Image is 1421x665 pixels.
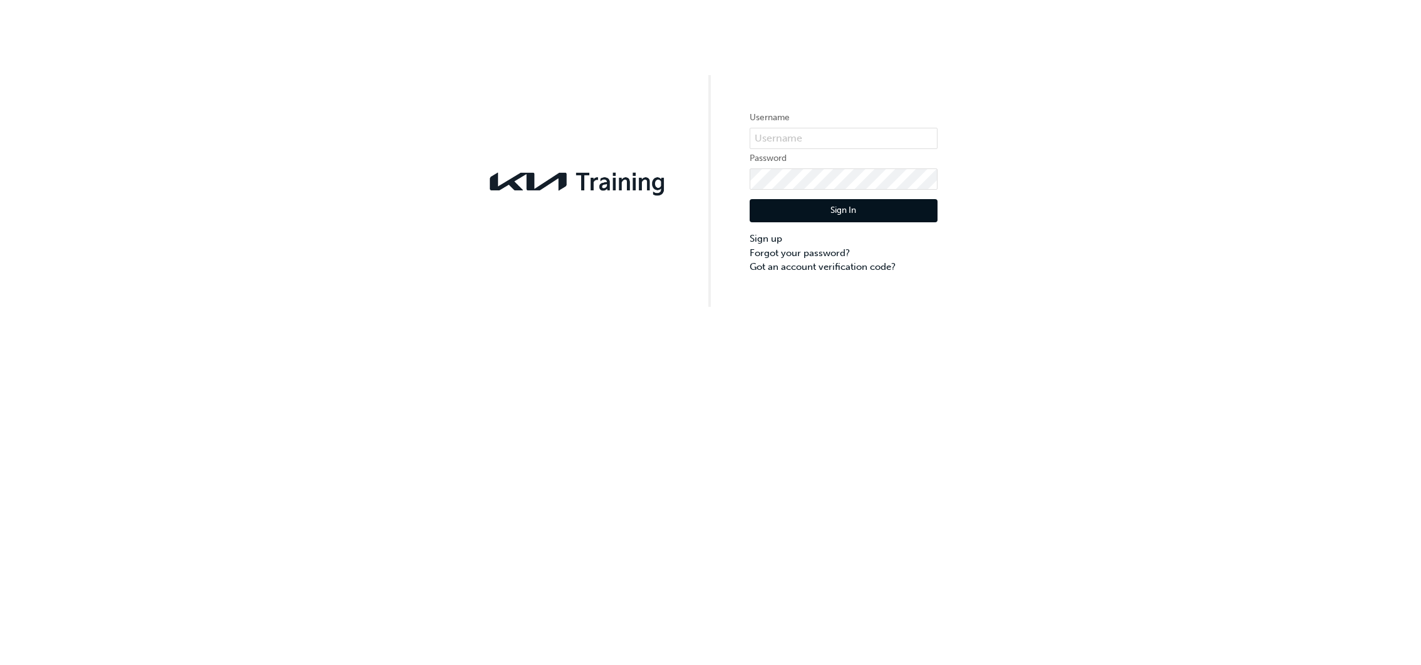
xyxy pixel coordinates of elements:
img: kia-training [484,165,672,198]
input: Username [750,128,938,149]
label: Password [750,151,938,166]
button: Sign In [750,199,938,223]
a: Got an account verification code? [750,260,938,274]
label: Username [750,110,938,125]
a: Forgot your password? [750,246,938,260]
a: Sign up [750,232,938,246]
